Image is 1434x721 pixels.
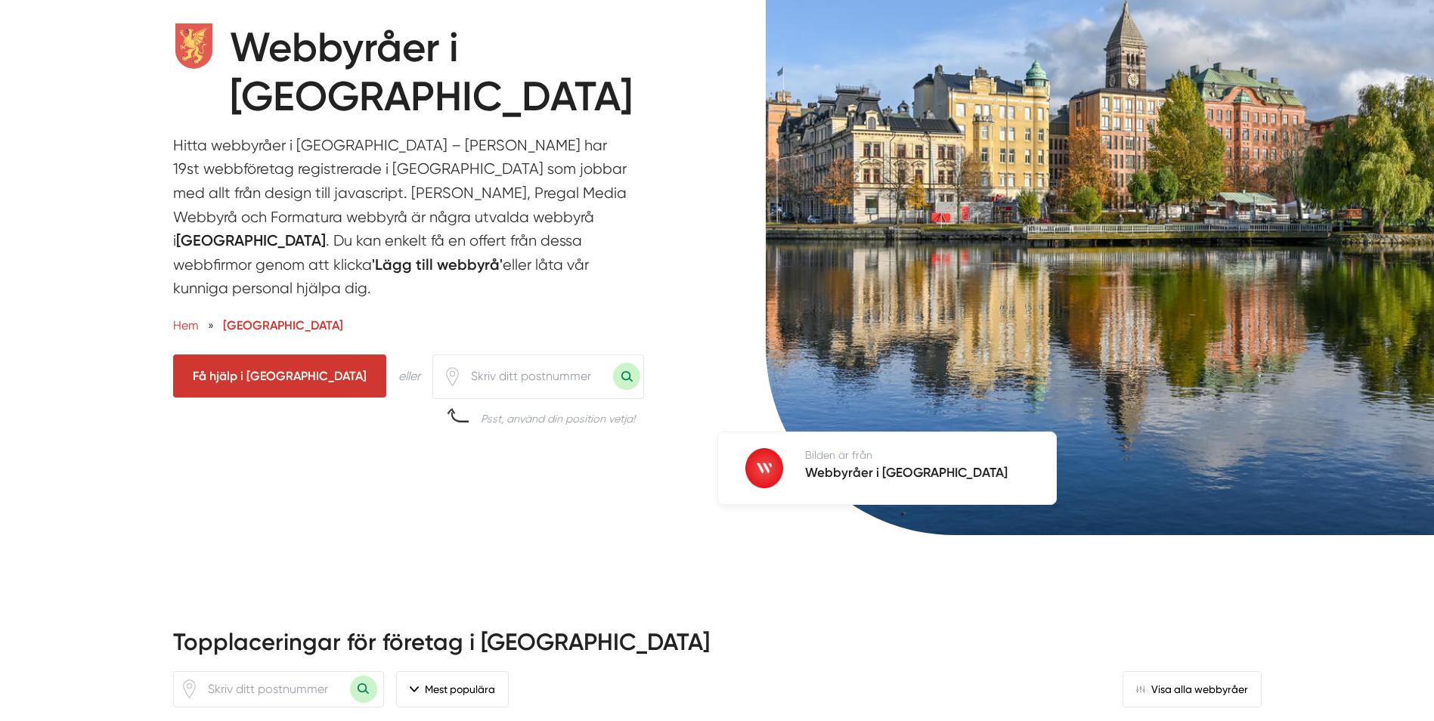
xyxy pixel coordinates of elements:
span: Bilden är från [805,449,872,461]
strong: [GEOGRAPHIC_DATA] [176,231,326,249]
div: eller [398,367,420,385]
a: [GEOGRAPHIC_DATA] [223,318,343,333]
strong: 'Lägg till webbyrå' [372,255,503,274]
img: Webbyråer i Östergötland logotyp [745,448,783,488]
svg: Pin / Karta [180,679,199,698]
span: filter-section [396,671,509,707]
p: Hitta webbyråer i [GEOGRAPHIC_DATA] – [PERSON_NAME] har 19st webbföretag registrerade i [GEOGRAPH... [173,134,630,308]
input: Skriv ditt postnummer [462,359,613,394]
a: Hem [173,318,199,333]
button: Sök med postnummer [613,363,640,390]
input: Skriv ditt postnummer [199,672,350,707]
div: Psst, använd din position vetja! [481,411,635,426]
button: Mest populära [396,671,509,707]
nav: Breadcrumb [173,316,630,335]
h5: Webbyråer i [GEOGRAPHIC_DATA] [805,463,1008,486]
h1: Webbyråer i [GEOGRAPHIC_DATA] [230,23,681,134]
svg: Pin / Karta [443,367,462,386]
span: Klicka för att använda din position. [180,679,199,698]
button: Sök med postnummer [350,676,377,703]
h2: Topplaceringar för företag i [GEOGRAPHIC_DATA] [173,626,1262,670]
a: Visa alla webbyråer [1123,671,1262,707]
span: » [208,316,214,335]
span: Klicka för att använda din position. [443,367,462,386]
span: Få hjälp i Östergötlands län [173,354,386,398]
